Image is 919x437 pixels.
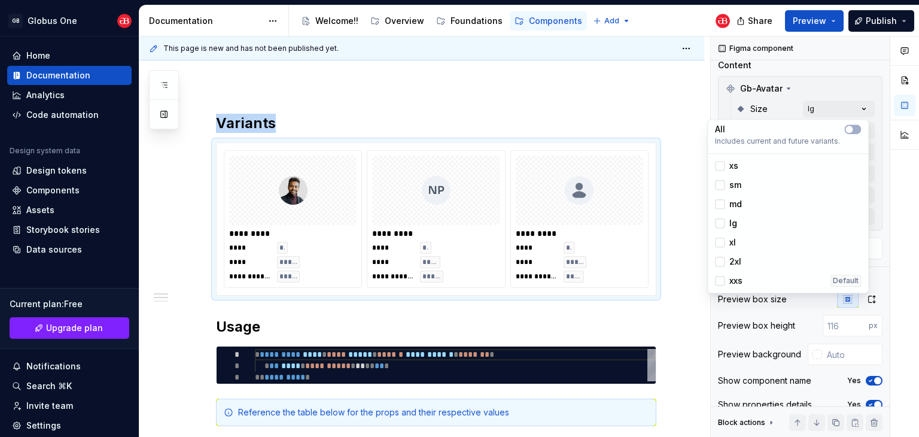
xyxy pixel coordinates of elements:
[715,136,861,146] span: Includes current and future variants.
[715,256,741,268] div: 2xl
[715,179,741,191] div: sm
[729,256,741,268] span: 2xl
[729,198,742,210] span: md
[729,179,741,191] span: sm
[729,217,737,229] span: lg
[715,123,725,135] p: All
[729,275,742,287] span: xxs
[715,198,742,210] div: md
[715,217,737,229] div: lg
[729,236,736,248] span: xl
[715,275,742,287] div: xxs
[715,160,738,172] div: xs
[830,275,861,287] div: Default
[715,236,736,248] div: xl
[729,160,738,172] span: xs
